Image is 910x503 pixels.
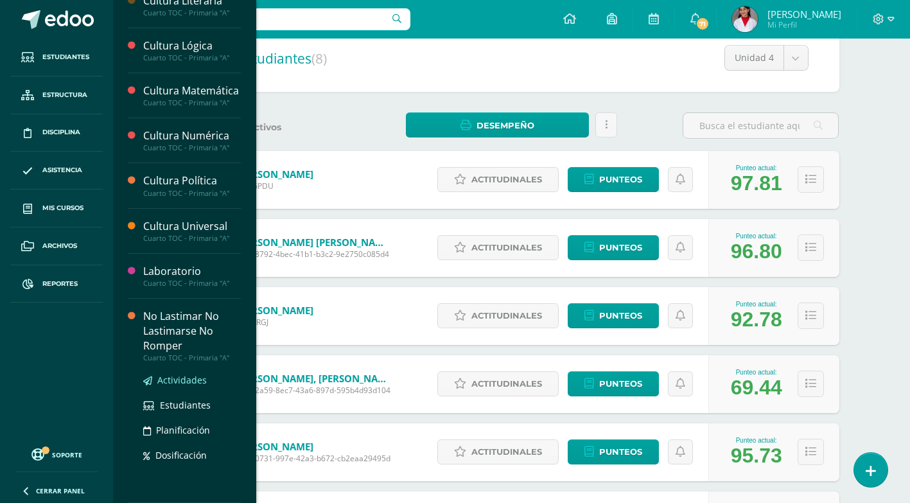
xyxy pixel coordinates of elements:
[437,371,559,396] a: Actitudinales
[406,112,589,137] a: Desempeño
[238,49,327,67] span: Estudiantes
[237,181,313,191] span: M106PDU
[160,399,211,411] span: Estudiantes
[767,8,841,21] span: [PERSON_NAME]
[471,168,542,191] span: Actitudinales
[237,317,313,328] span: N811RGJ
[143,8,241,17] div: Cuarto TOC - Primaria "A"
[683,113,838,138] input: Busca el estudiante aquí...
[143,173,241,197] a: Cultura PolíticaCuarto TOC - Primaria "A"
[10,152,103,190] a: Asistencia
[471,372,542,396] span: Actitudinales
[143,398,241,412] a: Estudiantes
[42,127,80,137] span: Disciplina
[731,444,782,468] div: 95.73
[599,440,642,464] span: Punteos
[143,53,241,62] div: Cuarto TOC - Primaria "A"
[731,376,782,400] div: 69.44
[568,303,659,328] a: Punteos
[731,172,782,195] div: 97.81
[437,303,559,328] a: Actitudinales
[732,6,758,32] img: d7b361ec98f77d5c3937ad21a36f60dd.png
[143,264,241,279] div: Laboratorio
[10,39,103,76] a: Estudiantes
[237,385,391,396] span: 75332a59-8ec7-43a6-897d-595b4d93d104
[157,374,207,386] span: Actividades
[42,90,87,100] span: Estructura
[599,236,642,260] span: Punteos
[143,219,241,234] div: Cultura Universal
[237,453,390,464] span: 98810731-997e-42a3-b672-cb2eaa29495d
[143,189,241,198] div: Cuarto TOC - Primaria "A"
[471,440,542,464] span: Actitudinales
[725,46,808,70] a: Unidad 4
[599,372,642,396] span: Punteos
[184,121,340,134] label: Estudiantes activos
[121,8,410,30] input: Busca un usuario...
[437,235,559,260] a: Actitudinales
[143,143,241,152] div: Cuarto TOC - Primaria "A"
[143,128,241,143] div: Cultura Numérica
[143,98,241,107] div: Cuarto TOC - Primaria "A"
[143,264,241,288] a: LaboratorioCuarto TOC - Primaria "A"
[10,190,103,227] a: Mis cursos
[237,168,313,181] a: [PERSON_NAME]
[437,439,559,464] a: Actitudinales
[696,17,710,31] span: 71
[42,165,82,175] span: Asistencia
[42,203,83,213] span: Mis cursos
[42,52,89,62] span: Estudiantes
[143,173,241,188] div: Cultura Política
[15,445,98,463] a: Soporte
[10,114,103,152] a: Disciplina
[731,233,782,240] div: Punteo actual:
[731,437,782,444] div: Punteo actual:
[599,304,642,328] span: Punteos
[143,84,241,98] div: Cultura Matemática
[143,353,241,362] div: Cuarto TOC - Primaria "A"
[10,227,103,265] a: Archivos
[52,450,82,459] span: Soporte
[237,372,391,385] a: [PERSON_NAME], [PERSON_NAME]
[143,279,241,288] div: Cuarto TOC - Primaria "A"
[311,49,327,67] span: (8)
[143,39,241,62] a: Cultura LógicaCuarto TOC - Primaria "A"
[143,128,241,152] a: Cultura NuméricaCuarto TOC - Primaria "A"
[599,168,642,191] span: Punteos
[477,114,534,137] span: Desempeño
[568,371,659,396] a: Punteos
[767,19,841,30] span: Mi Perfil
[471,304,542,328] span: Actitudinales
[143,234,241,243] div: Cuarto TOC - Primaria "A"
[143,309,241,353] div: No Lastimar No Lastimarse No Romper
[735,46,774,70] span: Unidad 4
[143,423,241,437] a: Planificación
[731,369,782,376] div: Punteo actual:
[143,39,241,53] div: Cultura Lógica
[237,304,313,317] a: [PERSON_NAME]
[155,449,207,461] span: Dosificación
[568,167,659,192] a: Punteos
[143,448,241,463] a: Dosificación
[10,76,103,114] a: Estructura
[237,236,391,249] a: [PERSON_NAME] [PERSON_NAME]
[237,249,391,260] span: 965d8792-4bec-41b1-b3c2-9e2750c085d4
[237,440,390,453] a: [PERSON_NAME]
[731,164,782,172] div: Punteo actual:
[36,486,85,495] span: Cerrar panel
[156,424,210,436] span: Planificación
[731,240,782,263] div: 96.80
[42,241,77,251] span: Archivos
[42,279,78,289] span: Reportes
[10,265,103,303] a: Reportes
[471,236,542,260] span: Actitudinales
[143,309,241,362] a: No Lastimar No Lastimarse No RomperCuarto TOC - Primaria "A"
[568,439,659,464] a: Punteos
[143,219,241,243] a: Cultura UniversalCuarto TOC - Primaria "A"
[731,308,782,331] div: 92.78
[731,301,782,308] div: Punteo actual:
[143,84,241,107] a: Cultura MatemáticaCuarto TOC - Primaria "A"
[568,235,659,260] a: Punteos
[437,167,559,192] a: Actitudinales
[143,373,241,387] a: Actividades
